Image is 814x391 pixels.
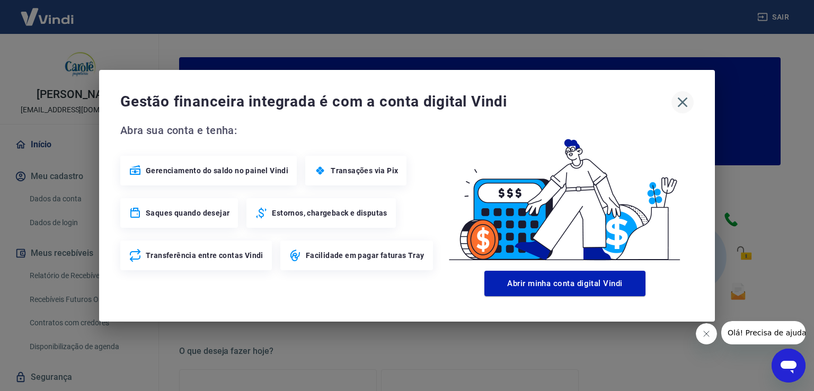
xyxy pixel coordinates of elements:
iframe: Botão para abrir a janela de mensagens [772,349,806,383]
span: Gestão financeira integrada é com a conta digital Vindi [120,91,671,112]
span: Transações via Pix [331,165,398,176]
span: Olá! Precisa de ajuda? [6,7,89,16]
span: Facilidade em pagar faturas Tray [306,250,424,261]
span: Abra sua conta e tenha: [120,122,436,139]
span: Gerenciamento do saldo no painel Vindi [146,165,288,176]
span: Saques quando desejar [146,208,229,218]
button: Abrir minha conta digital Vindi [484,271,645,296]
img: Good Billing [436,122,694,266]
span: Estornos, chargeback e disputas [272,208,387,218]
iframe: Mensagem da empresa [721,321,806,344]
iframe: Fechar mensagem [696,323,717,344]
span: Transferência entre contas Vindi [146,250,263,261]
